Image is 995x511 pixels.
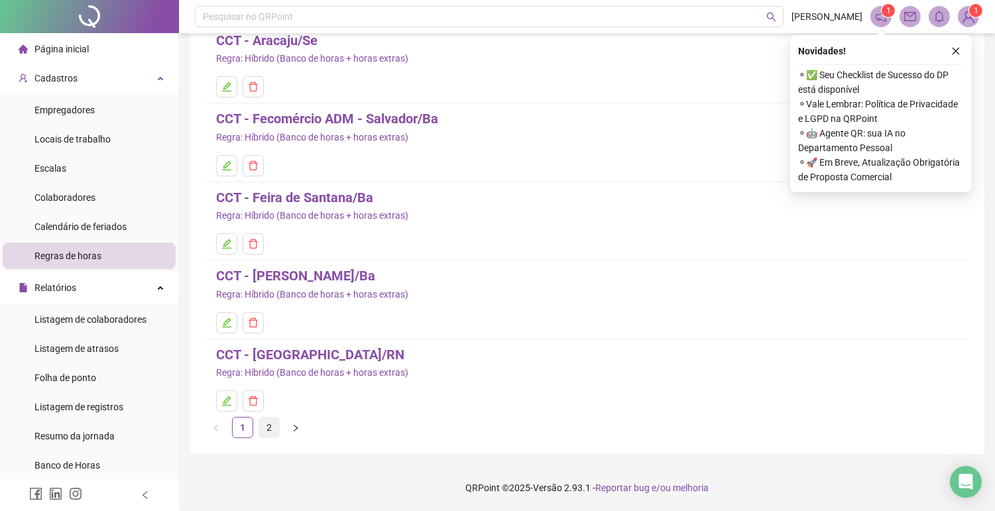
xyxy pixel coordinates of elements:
[248,160,259,171] span: delete
[798,155,964,184] span: ⚬ 🚀 Em Breve, Atualização Obrigatória de Proposta Comercial
[216,208,408,223] span: Regra: Híbrido (Banco de horas + horas extras)
[216,345,404,365] a: CCT - [GEOGRAPHIC_DATA]/RN
[19,283,28,292] span: file
[221,396,232,406] span: edit
[882,4,895,17] sup: 1
[34,460,100,471] span: Banco de Horas
[216,51,408,66] span: Regra: Híbrido (Banco de horas + horas extras)
[19,44,28,54] span: home
[974,6,978,15] span: 1
[904,11,916,23] span: mail
[29,487,42,500] span: facebook
[959,7,978,27] img: 94659
[34,402,123,412] span: Listagem de registros
[248,239,259,249] span: delete
[179,465,995,511] footer: QRPoint © 2025 - 2.93.1 -
[285,417,306,438] li: Próxima página
[34,431,115,441] span: Resumo da jornada
[221,239,232,249] span: edit
[216,30,318,51] a: CCT - Aracaju/Se
[233,418,253,437] a: 1
[951,46,961,56] span: close
[221,82,232,92] span: edit
[259,417,280,438] li: 2
[248,317,259,328] span: delete
[216,365,408,380] span: Regra: Híbrido (Banco de horas + horas extras)
[969,4,982,17] sup: Atualize o seu contato no menu Meus Dados
[595,483,709,493] span: Reportar bug e/ou melhoria
[216,287,408,302] span: Regra: Híbrido (Banco de horas + horas extras)
[19,74,28,83] span: user-add
[798,126,964,155] span: ⚬ 🤖 Agente QR: sua IA no Departamento Pessoal
[212,424,220,432] span: left
[34,44,89,54] span: Página inicial
[533,483,562,493] span: Versão
[259,418,279,437] a: 2
[248,82,259,92] span: delete
[791,9,862,24] span: [PERSON_NAME]
[798,68,964,97] span: ⚬ ✅ Seu Checklist de Sucesso do DP está disponível
[34,163,66,174] span: Escalas
[248,396,259,406] span: delete
[34,221,127,232] span: Calendário de feriados
[34,314,146,325] span: Listagem de colaboradores
[205,417,227,438] button: left
[798,97,964,126] span: ⚬ Vale Lembrar: Política de Privacidade e LGPD na QRPoint
[34,372,96,383] span: Folha de ponto
[141,490,150,500] span: left
[49,487,62,500] span: linkedin
[232,417,253,438] li: 1
[292,424,300,432] span: right
[886,6,891,15] span: 1
[216,188,373,208] a: CCT - Feira de Santana/Ba
[216,130,408,144] span: Regra: Híbrido (Banco de horas + horas extras)
[34,105,95,115] span: Empregadores
[34,251,101,261] span: Regras de horas
[34,343,119,354] span: Listagem de atrasos
[34,134,111,144] span: Locais de trabalho
[285,417,306,438] button: right
[766,12,776,22] span: search
[875,11,887,23] span: notification
[221,317,232,328] span: edit
[205,417,227,438] li: Página anterior
[216,109,438,129] a: CCT - Fecomércio ADM - Salvador/Ba
[216,266,375,286] a: CCT - [PERSON_NAME]/Ba
[34,282,76,293] span: Relatórios
[34,192,95,203] span: Colaboradores
[221,160,232,171] span: edit
[798,44,846,58] span: Novidades !
[950,466,982,498] div: Open Intercom Messenger
[69,487,82,500] span: instagram
[34,73,78,84] span: Cadastros
[933,11,945,23] span: bell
